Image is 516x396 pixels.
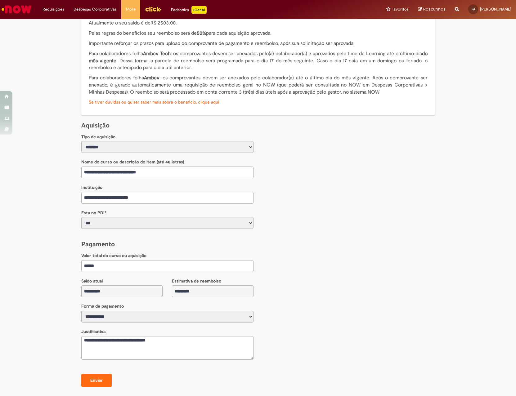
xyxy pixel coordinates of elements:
[144,75,159,81] strong: Ambev
[81,303,254,309] p: Forma de pagamento
[418,7,446,12] a: Rascunhos
[472,7,475,11] span: FA
[143,51,171,57] strong: Ambev Tech
[81,121,435,130] h1: Aquisição
[81,253,254,259] p: Valor total do curso ou aquisição
[74,6,117,12] span: Despesas Corporativas
[89,99,219,105] a: Se tiver dúvidas ou quiser saber mais sobre o benefício, clique aqui
[171,6,207,14] div: Padroniza
[423,6,446,12] span: Rascunhos
[81,240,435,248] h1: Pagamento
[145,4,162,14] img: click_logo_yellow_360x200.png
[81,210,254,216] p: Esta no PDI?
[89,74,428,96] p: Para colaboradores folha : os comprovantes devem ser anexados pelo colaborador(a) até o último di...
[81,329,254,335] p: Justificativa
[89,50,428,72] p: Para colaboradores folha : os comprovantes devem ser anexados pelo(a) colaborador(a) e aprovados ...
[1,3,33,16] img: ServiceNow
[89,20,428,27] p: Atualmente o seu saldo é de .
[81,278,163,284] p: Saldo atual
[89,30,428,37] p: Pelas regras do benefícios seu reembolso será de para cada aquisição aprovada.
[197,30,206,36] b: 50%
[191,6,207,14] p: +GenAi
[392,6,409,12] span: Favoritos
[126,6,136,12] span: More
[480,7,511,12] span: [PERSON_NAME]
[43,6,64,12] span: Requisições
[172,278,254,284] p: Estimativa de reembolso
[89,51,428,64] strong: do mês vigente
[89,40,428,47] p: Importante reforçar os prazos para upload do comprovante de pagamento e reembolso, após sua solic...
[81,134,254,140] p: Tipo de aquisição
[86,377,107,384] div: Enviar
[81,185,254,191] p: Instituição
[81,159,254,165] p: Nome do curso ou descrição do item (até 40 letras)
[150,20,176,26] span: R$ 2503.00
